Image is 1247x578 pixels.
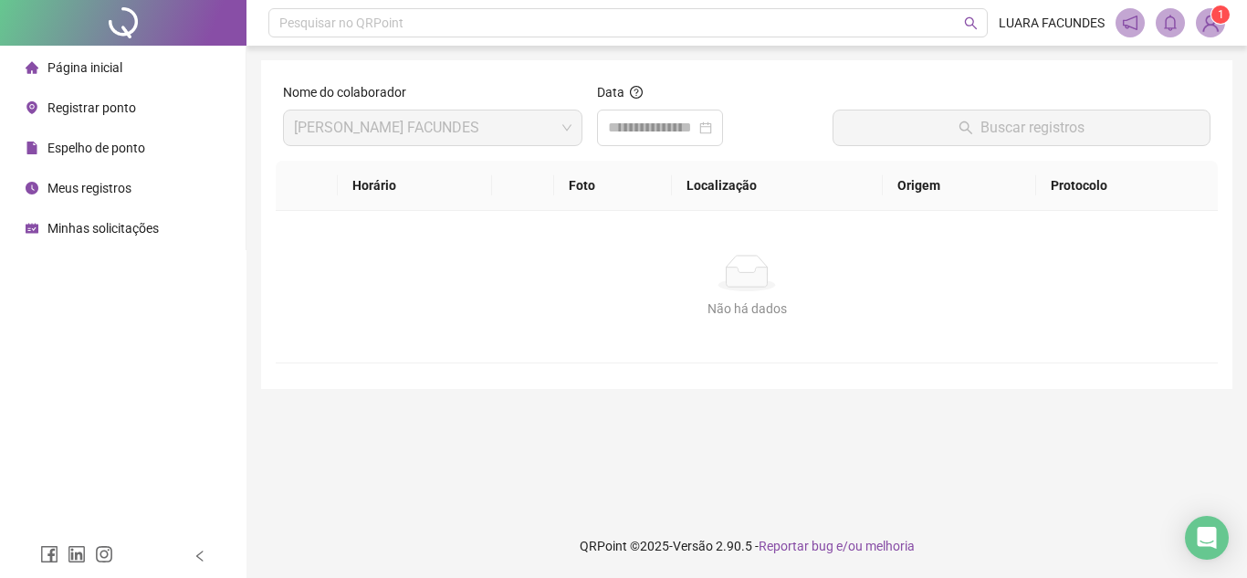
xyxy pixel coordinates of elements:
span: left [194,550,206,562]
span: Espelho de ponto [47,141,145,155]
span: instagram [95,545,113,563]
button: Buscar registros [833,110,1210,146]
th: Foto [554,161,672,211]
span: Minhas solicitações [47,221,159,236]
span: LUARA FACUNDES [999,13,1105,33]
span: environment [26,101,38,114]
th: Localização [672,161,883,211]
span: home [26,61,38,74]
div: Open Intercom Messenger [1185,516,1229,560]
span: search [964,16,978,30]
span: linkedin [68,545,86,563]
span: schedule [26,222,38,235]
th: Origem [883,161,1035,211]
th: Protocolo [1036,161,1218,211]
th: Horário [338,161,493,211]
span: notification [1122,15,1138,31]
span: 1 [1218,8,1224,21]
img: 91009 [1197,9,1224,37]
footer: QRPoint © 2025 - 2.90.5 - [246,514,1247,578]
span: Data [597,85,624,100]
div: Não há dados [298,299,1196,319]
span: file [26,142,38,154]
span: facebook [40,545,58,563]
span: LUARA MARIA COELHO FACUNDES [294,110,571,145]
span: Meus registros [47,181,131,195]
span: clock-circle [26,182,38,194]
span: question-circle [630,86,643,99]
label: Nome do colaborador [283,82,418,102]
span: bell [1162,15,1179,31]
span: Reportar bug e/ou melhoria [759,539,915,553]
sup: Atualize o seu contato no menu Meus Dados [1211,5,1230,24]
span: Versão [673,539,713,553]
span: Registrar ponto [47,100,136,115]
span: Página inicial [47,60,122,75]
